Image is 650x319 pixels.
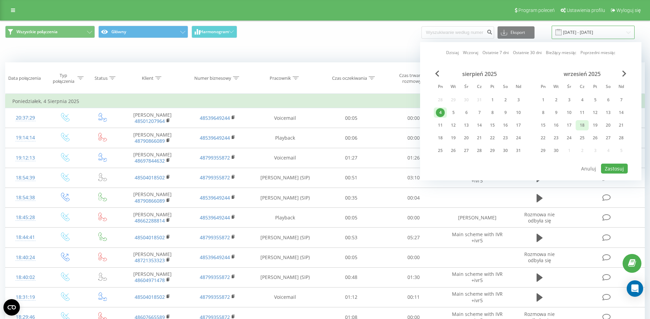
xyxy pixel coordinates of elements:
[135,294,165,300] a: 48504018502
[499,133,512,143] div: sob 23 sie 2025
[552,121,561,130] div: 16
[120,148,185,168] td: [PERSON_NAME]
[250,128,320,148] td: Playback
[537,107,550,118] div: pon 8 wrz 2025
[550,133,563,143] div: wt 23 wrz 2025
[320,228,382,247] td: 00:53
[537,71,628,77] div: wrzesień 2025
[501,121,510,130] div: 16
[382,128,445,148] td: 00:00
[551,82,561,92] abbr: wtorek
[200,194,230,201] a: 48539649244
[200,135,230,141] a: 48539649244
[473,107,486,118] div: czw 7 sie 2025
[576,120,589,130] div: czw 18 wrz 2025
[320,267,382,287] td: 00:48
[382,108,445,128] td: 00:00
[552,146,561,155] div: 30
[192,26,237,38] button: Harmonogram
[565,108,574,117] div: 10
[576,133,589,143] div: czw 25 wrz 2025
[474,82,485,92] abbr: czwartek
[627,280,643,297] div: Open Intercom Messenger
[449,146,458,155] div: 26
[616,8,641,13] span: Wyloguj się
[486,120,499,130] div: pt 15 sie 2025
[320,247,382,267] td: 00:05
[539,95,548,104] div: 1
[565,121,574,130] div: 17
[460,120,473,130] div: śr 13 sie 2025
[604,121,613,130] div: 20
[475,121,484,130] div: 14
[436,121,445,130] div: 11
[250,168,320,188] td: [PERSON_NAME] (SIP)
[250,247,320,267] td: [PERSON_NAME] (SIP)
[589,95,602,105] div: pt 5 wrz 2025
[250,108,320,128] td: Voicemail
[200,294,230,300] a: 48799355872
[250,287,320,307] td: Voicemail
[12,171,38,184] div: 18:54:39
[250,148,320,168] td: Voicemail
[475,108,484,117] div: 7
[538,82,548,92] abbr: poniedziałek
[320,128,382,148] td: 00:06
[552,108,561,117] div: 9
[550,95,563,105] div: wt 2 wrz 2025
[576,107,589,118] div: czw 11 wrz 2025
[501,95,510,104] div: 2
[200,214,230,221] a: 48539649244
[499,145,512,156] div: sob 30 sie 2025
[135,118,165,124] a: 48501207964
[382,267,445,287] td: 01:30
[616,82,626,92] abbr: niedziela
[512,95,525,105] div: ndz 3 sie 2025
[382,208,445,228] td: 00:00
[449,121,458,130] div: 12
[488,108,497,117] div: 8
[604,133,613,142] div: 27
[320,188,382,208] td: 00:35
[5,26,95,38] button: Wszystkie połączenia
[462,121,471,130] div: 13
[589,107,602,118] div: pt 12 wrz 2025
[200,154,230,161] a: 48799355872
[552,95,561,104] div: 2
[576,95,589,105] div: czw 4 wrz 2025
[445,228,510,247] td: Main scheme with IVR +ivr5
[486,95,499,105] div: pt 1 sie 2025
[120,267,185,287] td: [PERSON_NAME]
[434,145,447,156] div: pon 25 sie 2025
[434,133,447,143] div: pon 18 sie 2025
[499,107,512,118] div: sob 9 sie 2025
[446,49,459,56] a: Dzisiaj
[200,274,230,280] a: 48799355872
[135,277,165,283] a: 48604971478
[135,257,165,264] a: 48721353323
[514,108,523,117] div: 10
[447,133,460,143] div: wt 19 sie 2025
[589,120,602,130] div: pt 19 wrz 2025
[539,133,548,142] div: 22
[200,254,230,260] a: 48539649244
[488,133,497,142] div: 22
[200,29,229,34] span: Harmonogram
[577,164,600,174] button: Anuluj
[482,49,509,56] a: Ostatnie 7 dni
[580,49,615,56] a: Poprzedni miesiąc
[590,82,600,92] abbr: piątek
[95,75,108,81] div: Status
[445,287,510,307] td: Main scheme with IVR +ivr5
[500,82,511,92] abbr: sobota
[120,188,185,208] td: [PERSON_NAME]
[436,108,445,117] div: 4
[382,188,445,208] td: 00:04
[135,174,165,181] a: 48504018502
[486,145,499,156] div: pt 29 sie 2025
[591,108,600,117] div: 12
[563,133,576,143] div: śr 24 wrz 2025
[578,133,587,142] div: 25
[567,8,605,13] span: Ustawienia profilu
[463,49,478,56] a: Wczoraj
